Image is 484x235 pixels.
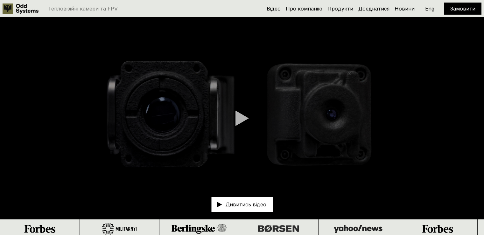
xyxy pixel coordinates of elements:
a: Про компанію [286,5,322,12]
p: Eng [425,6,434,11]
a: Замовити [450,5,475,12]
a: Доєднатися [358,5,389,12]
a: Новини [395,5,415,12]
a: Відео [267,5,281,12]
p: Дивитись відео [226,202,266,207]
a: Продукти [327,5,353,12]
p: Тепловізійні камери та FPV [48,6,118,11]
